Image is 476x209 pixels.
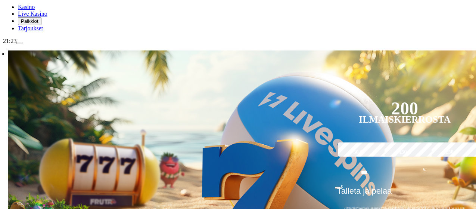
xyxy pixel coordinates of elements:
[336,141,380,163] label: 50 €
[18,10,47,17] a: poker-chip iconLive Kasino
[359,115,451,124] div: Ilmaiskierrosta
[18,25,43,31] span: Tarjoukset
[18,4,35,10] a: diamond iconKasino
[337,186,392,201] span: Talleta ja pelaa
[16,42,22,44] button: menu
[335,186,475,202] button: Talleta ja pelaa
[341,184,343,188] span: €
[430,141,474,163] label: 250 €
[383,141,427,163] label: 150 €
[18,25,43,31] a: gift-inverted iconTarjoukset
[3,38,16,44] span: 21:23
[18,10,47,17] span: Live Kasino
[18,4,35,10] span: Kasino
[391,104,418,113] div: 200
[21,18,38,24] span: Palkkiot
[423,166,425,173] span: €
[18,17,41,25] button: reward iconPalkkiot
